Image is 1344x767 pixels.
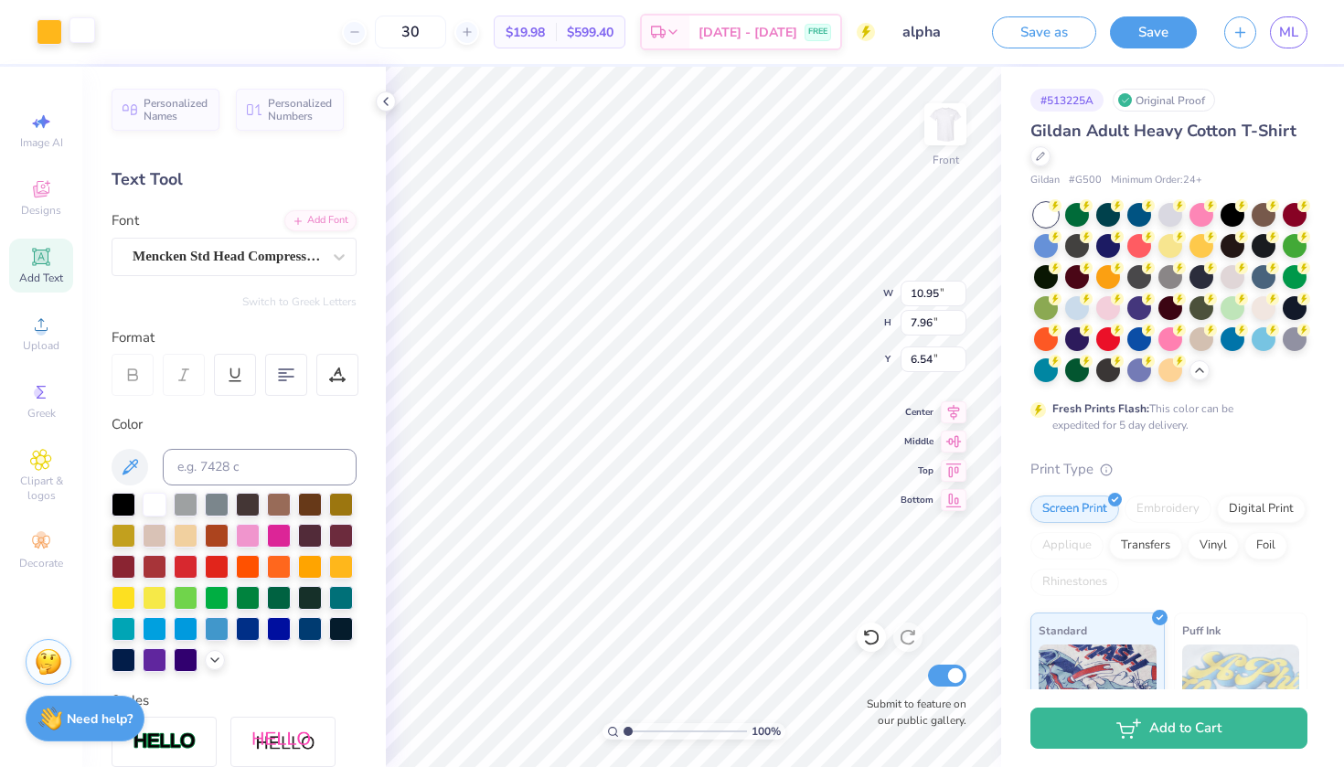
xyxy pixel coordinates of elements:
div: Styles [112,690,357,711]
span: Upload [23,338,59,353]
div: Digital Print [1217,495,1306,523]
div: This color can be expedited for 5 day delivery. [1052,400,1277,433]
strong: Need help? [67,710,133,728]
input: e.g. 7428 c [163,449,357,485]
label: Submit to feature on our public gallery. [857,696,966,729]
div: Format [112,327,358,348]
div: Applique [1030,532,1104,559]
img: Standard [1039,644,1157,736]
a: ML [1270,16,1307,48]
div: Foil [1244,532,1287,559]
div: Front [933,152,959,168]
div: Vinyl [1188,532,1239,559]
button: Save as [992,16,1096,48]
span: Gildan [1030,173,1060,188]
span: FREE [808,26,827,38]
span: Gildan Adult Heavy Cotton T-Shirt [1030,120,1296,142]
label: Font [112,210,139,231]
div: Transfers [1109,532,1182,559]
span: Image AI [20,135,63,150]
img: Stroke [133,731,197,752]
span: Standard [1039,621,1087,640]
span: Designs [21,203,61,218]
span: # G500 [1069,173,1102,188]
div: Original Proof [1113,89,1215,112]
span: Personalized Names [144,97,208,123]
button: Add to Cart [1030,708,1307,749]
img: Puff Ink [1182,644,1300,736]
span: Middle [901,435,933,448]
div: Print Type [1030,459,1307,480]
input: Untitled Design [889,14,978,50]
div: Rhinestones [1030,569,1119,596]
button: Switch to Greek Letters [242,294,357,309]
div: Color [112,414,357,435]
button: Save [1110,16,1197,48]
span: Puff Ink [1182,621,1221,640]
div: # 513225A [1030,89,1104,112]
div: Add Font [284,210,357,231]
span: Decorate [19,556,63,570]
span: 100 % [752,723,781,740]
strong: Fresh Prints Flash: [1052,401,1149,416]
span: Clipart & logos [9,474,73,503]
span: Personalized Numbers [268,97,333,123]
img: Shadow [251,730,315,753]
span: Minimum Order: 24 + [1111,173,1202,188]
span: [DATE] - [DATE] [699,23,797,42]
div: Embroidery [1125,495,1211,523]
span: $19.98 [506,23,545,42]
input: – – [375,16,446,48]
div: Text Tool [112,167,357,192]
span: Bottom [901,494,933,506]
img: Front [927,106,964,143]
span: ML [1279,22,1298,43]
div: Screen Print [1030,495,1119,523]
span: Greek [27,406,56,421]
span: Add Text [19,271,63,285]
span: $599.40 [567,23,613,42]
span: Center [901,406,933,419]
span: Top [901,464,933,477]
